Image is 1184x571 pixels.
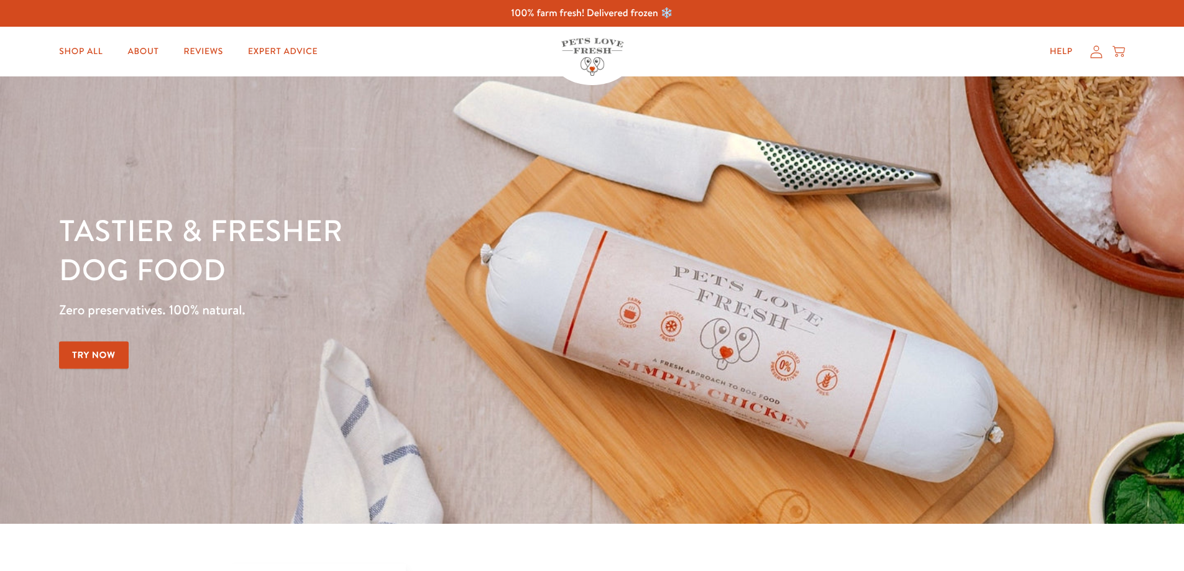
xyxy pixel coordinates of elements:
[49,39,112,64] a: Shop All
[59,299,769,321] p: Zero preservatives. 100% natural.
[174,39,233,64] a: Reviews
[59,212,769,290] h1: Tastier & fresher dog food
[1040,39,1083,64] a: Help
[117,39,168,64] a: About
[561,38,623,76] img: Pets Love Fresh
[59,341,129,369] a: Try Now
[238,39,328,64] a: Expert Advice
